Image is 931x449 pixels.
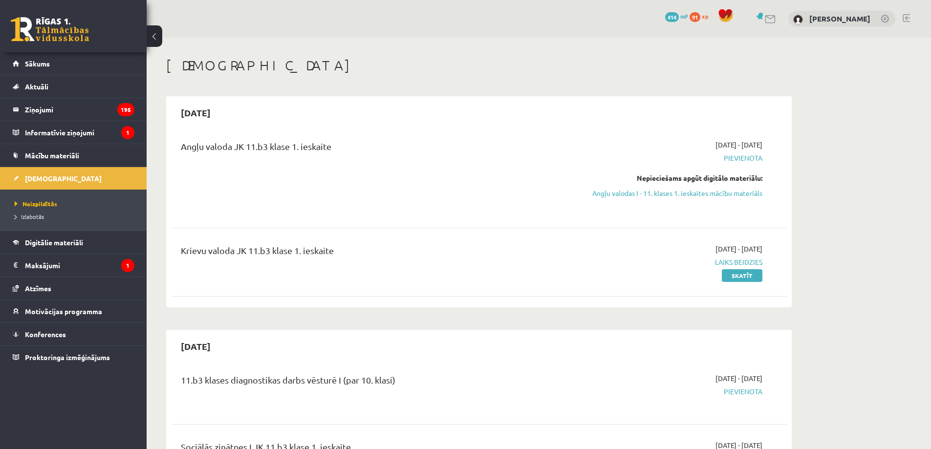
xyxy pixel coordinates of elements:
a: Mācību materiāli [13,144,134,167]
div: Krievu valoda JK 11.b3 klase 1. ieskaite [181,244,563,262]
span: Neizpildītās [15,200,57,208]
a: Konferences [13,323,134,345]
legend: Informatīvie ziņojumi [25,121,134,144]
a: Aktuāli [13,75,134,98]
a: Skatīt [722,269,762,282]
span: Konferences [25,330,66,339]
i: 195 [117,103,134,116]
div: 11.b3 klases diagnostikas darbs vēsturē I (par 10. klasi) [181,373,563,391]
h1: [DEMOGRAPHIC_DATA] [166,57,792,74]
span: Digitālie materiāli [25,238,83,247]
a: Atzīmes [13,277,134,299]
a: [PERSON_NAME] [809,14,870,23]
a: Ziņojumi195 [13,98,134,121]
a: Informatīvie ziņojumi1 [13,121,134,144]
span: [DEMOGRAPHIC_DATA] [25,174,102,183]
a: Motivācijas programma [13,300,134,322]
i: 1 [121,126,134,139]
h2: [DATE] [171,335,220,358]
a: Sākums [13,52,134,75]
span: mP [680,12,688,20]
div: Angļu valoda JK 11.b3 klase 1. ieskaite [181,140,563,158]
legend: Ziņojumi [25,98,134,121]
a: Proktoringa izmēģinājums [13,346,134,368]
span: xp [702,12,708,20]
span: Aktuāli [25,82,48,91]
a: [DEMOGRAPHIC_DATA] [13,167,134,190]
a: Digitālie materiāli [13,231,134,254]
span: Pievienota [578,386,762,397]
span: Proktoringa izmēģinājums [25,353,110,362]
a: Izlabotās [15,212,137,221]
span: [DATE] - [DATE] [715,140,762,150]
a: Rīgas 1. Tālmācības vidusskola [11,17,89,42]
a: Neizpildītās [15,199,137,208]
span: Laiks beidzies [578,257,762,267]
span: Motivācijas programma [25,307,102,316]
a: 91 xp [690,12,713,20]
span: 414 [665,12,679,22]
a: Angļu valodas I - 11. klases 1. ieskaites mācību materiāls [578,188,762,198]
img: Sandijs Rozevskis [793,15,803,24]
a: Maksājumi1 [13,254,134,277]
span: 91 [690,12,700,22]
span: Pievienota [578,153,762,163]
span: Izlabotās [15,213,44,220]
span: Mācību materiāli [25,151,79,160]
h2: [DATE] [171,101,220,124]
a: 414 mP [665,12,688,20]
span: Sākums [25,59,50,68]
span: [DATE] - [DATE] [715,244,762,254]
div: Nepieciešams apgūt digitālo materiālu: [578,173,762,183]
i: 1 [121,259,134,272]
legend: Maksājumi [25,254,134,277]
span: [DATE] - [DATE] [715,373,762,384]
span: Atzīmes [25,284,51,293]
